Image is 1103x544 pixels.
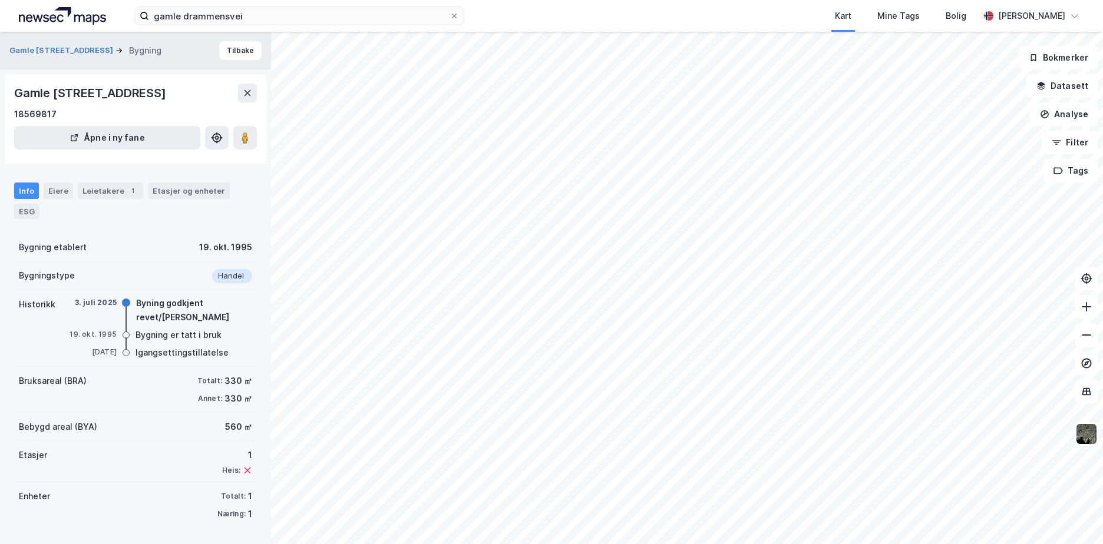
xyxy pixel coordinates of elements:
div: 1 [222,448,252,462]
div: Eiere [44,183,73,199]
div: Næring: [217,509,246,519]
button: Tags [1043,159,1098,183]
button: Gamle [STREET_ADDRESS] [9,45,115,57]
div: ESG [14,204,39,219]
div: Historikk [19,297,55,311]
div: [PERSON_NAME] [998,9,1065,23]
img: 9k= [1075,423,1098,445]
div: 1 [127,185,138,197]
button: Datasett [1026,74,1098,98]
input: Søk på adresse, matrikkel, gårdeiere, leietakere eller personer [149,7,450,25]
div: Leietakere [78,183,143,199]
button: Tilbake [219,41,262,60]
div: Bolig [946,9,966,23]
div: Bygning er tatt i bruk [136,328,222,342]
div: 1 [248,507,252,521]
div: Annet: [198,394,222,403]
div: 19. okt. 1995 [70,329,117,340]
img: logo.a4113a55bc3d86da70a041830d287a7e.svg [19,7,106,25]
div: Gamle [STREET_ADDRESS] [14,84,169,102]
div: Bebygd areal (BYA) [19,420,97,434]
iframe: Chat Widget [1044,487,1103,544]
div: Etasjer og enheter [153,185,225,196]
div: 3. juli 2025 [70,297,117,308]
div: 19. okt. 1995 [199,240,252,254]
div: Info [14,183,39,199]
div: Bruksareal (BRA) [19,374,87,388]
div: 330 ㎡ [224,392,252,406]
div: Etasjer [19,448,47,462]
div: Bygning [129,44,161,58]
div: Igangsettingstillatelse [136,346,229,360]
button: Analyse [1030,102,1098,126]
button: Åpne i ny fane [14,126,200,150]
button: Filter [1042,131,1098,154]
div: Kontrollprogram for chat [1044,487,1103,544]
div: [DATE] [70,347,117,357]
div: Mine Tags [877,9,920,23]
div: Enheter [19,489,50,503]
div: Totalt: [197,376,222,386]
div: Bygning etablert [19,240,87,254]
div: 18569817 [14,107,57,121]
div: Kart [835,9,851,23]
div: Heis: [222,466,240,475]
button: Bokmerker [1019,46,1098,69]
div: Bygningstype [19,268,75,283]
div: 330 ㎡ [224,374,252,388]
div: Byning godkjent revet/[PERSON_NAME] [136,296,252,324]
div: 560 ㎡ [225,420,252,434]
div: 1 [248,489,252,503]
div: Totalt: [221,492,246,501]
